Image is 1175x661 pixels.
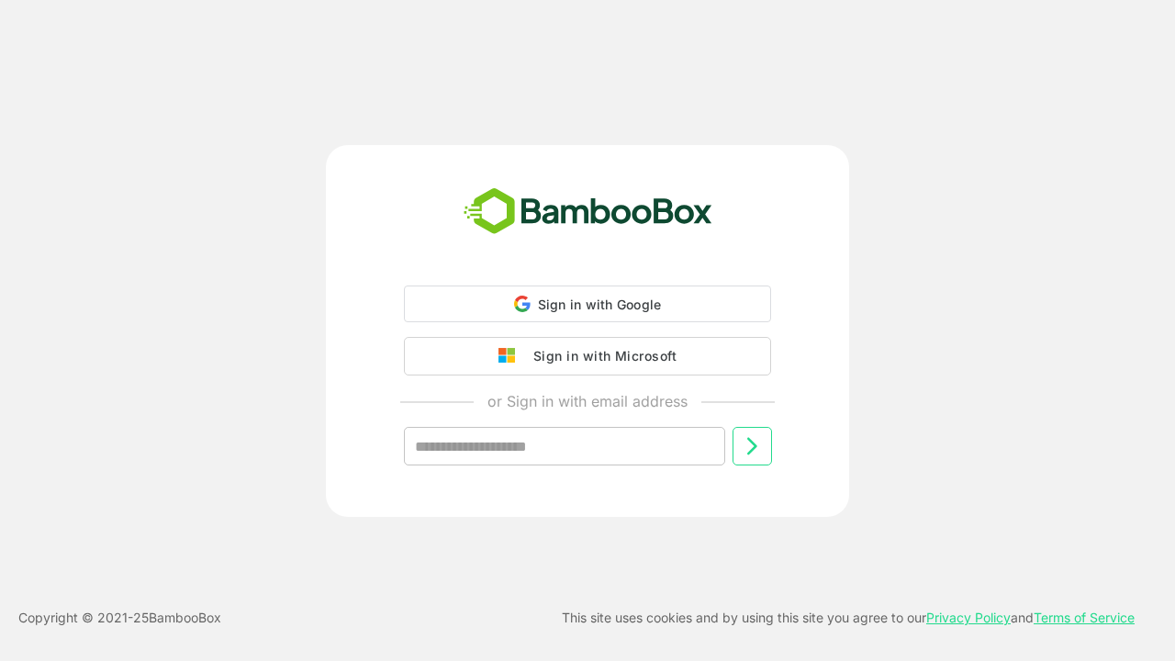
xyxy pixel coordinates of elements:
img: google [498,348,524,364]
p: or Sign in with email address [487,390,688,412]
div: Sign in with Microsoft [524,344,677,368]
div: Sign in with Google [404,286,771,322]
p: This site uses cookies and by using this site you agree to our and [562,607,1135,629]
span: Sign in with Google [538,297,662,312]
a: Privacy Policy [926,610,1011,625]
p: Copyright © 2021- 25 BambooBox [18,607,221,629]
a: Terms of Service [1034,610,1135,625]
img: bamboobox [453,182,722,242]
button: Sign in with Microsoft [404,337,771,375]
